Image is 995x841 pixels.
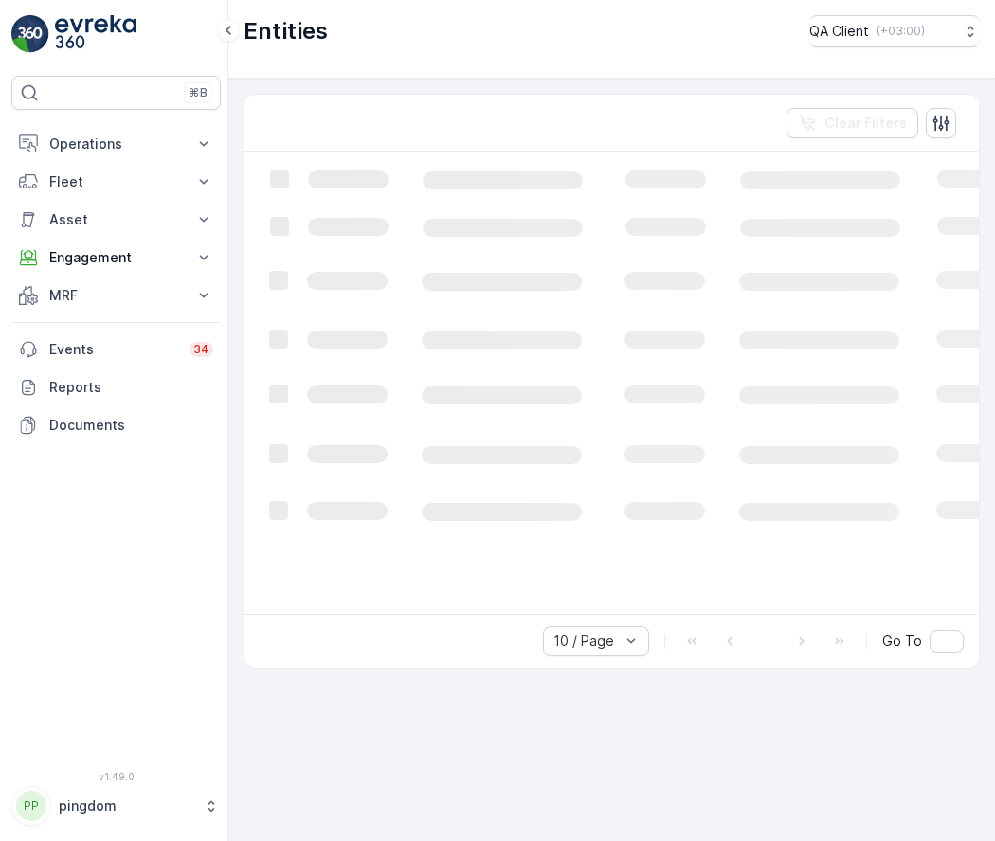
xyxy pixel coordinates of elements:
img: logo [11,15,49,53]
a: Events34 [11,331,221,368]
p: QA Client [809,22,869,41]
div: PP [16,791,46,821]
button: Asset [11,201,221,239]
p: ( +03:00 ) [877,24,925,39]
button: MRF [11,277,221,314]
span: v 1.49.0 [11,771,221,782]
button: Engagement [11,239,221,277]
button: Fleet [11,163,221,201]
p: Documents [49,416,213,435]
button: Clear Filters [787,108,918,138]
button: QA Client(+03:00) [809,15,980,47]
p: Engagement [49,248,183,267]
p: 34 [193,342,209,357]
p: pingdom [59,796,194,815]
p: Asset [49,210,183,229]
p: Clear Filters [824,114,907,133]
p: ⌘B [189,85,208,100]
a: Documents [11,406,221,444]
a: Reports [11,368,221,406]
img: logo_light-DOdMpM7g.png [55,15,136,53]
span: Go To [882,632,922,651]
p: Reports [49,378,213,397]
p: Operations [49,134,183,153]
p: Fleet [49,172,183,191]
p: Entities [244,16,328,46]
button: Operations [11,125,221,163]
p: Events [49,340,178,359]
button: PPpingdom [11,786,221,826]
p: MRF [49,286,183,305]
